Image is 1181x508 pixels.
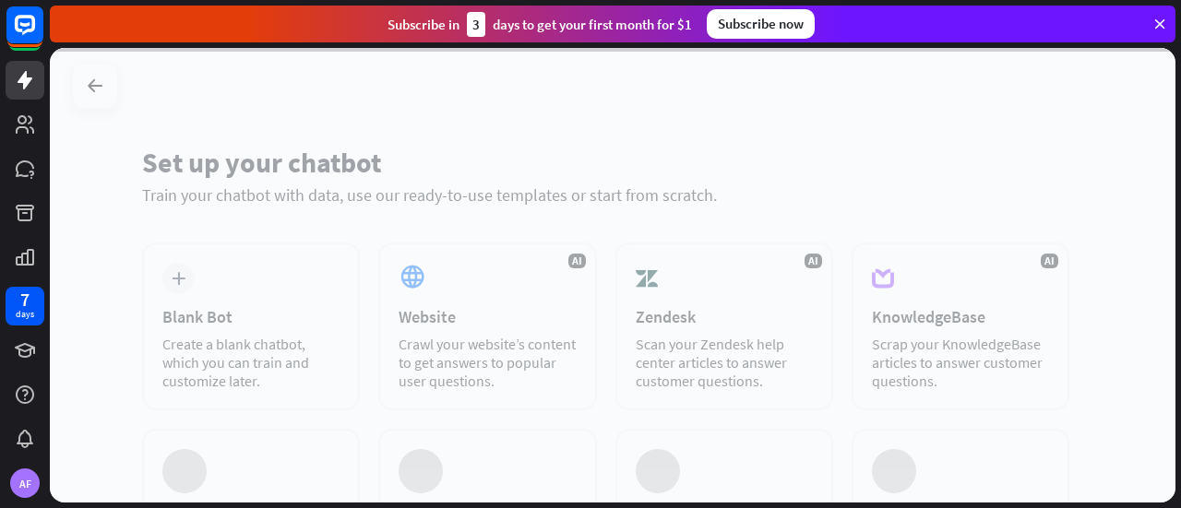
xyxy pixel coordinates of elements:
[20,291,30,308] div: 7
[10,468,40,498] div: AF
[467,12,485,37] div: 3
[6,287,44,325] a: 7 days
[16,308,34,321] div: days
[707,9,815,39] div: Subscribe now
[388,12,692,37] div: Subscribe in days to get your first month for $1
